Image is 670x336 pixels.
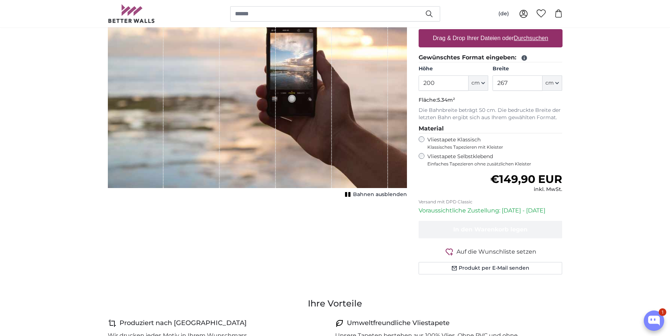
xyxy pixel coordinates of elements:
[108,4,155,23] img: Betterwalls
[419,65,488,73] label: Höhe
[419,199,563,205] p: Versand mit DPD Classic
[419,53,563,62] legend: Gewünschtes Format eingeben:
[427,161,563,167] span: Einfaches Tapezieren ohne zusätzlichen Kleister
[430,31,551,46] label: Drag & Drop Ihrer Dateien oder
[419,97,563,104] p: Fläche:
[419,247,563,256] button: Auf die Wunschliste setzen
[659,308,666,316] div: 1
[437,97,455,103] span: 5.34m²
[419,262,563,274] button: Produkt per E-Mail senden
[490,172,562,186] span: €149,90 EUR
[453,226,528,233] span: In den Warenkorb legen
[353,191,407,198] span: Bahnen ausblenden
[419,124,563,133] legend: Material
[119,318,247,328] h4: Produziert nach [GEOGRAPHIC_DATA]
[493,65,562,73] label: Breite
[514,35,548,41] u: Durchsuchen
[427,144,556,150] span: Klassisches Tapezieren mit Kleister
[343,190,407,200] button: Bahnen ausblenden
[490,186,562,193] div: inkl. MwSt.
[419,221,563,238] button: In den Warenkorb legen
[419,107,563,121] p: Die Bahnbreite beträgt 50 cm. Die bedruckte Breite der letzten Bahn ergibt sich aus Ihrem gewählt...
[469,75,488,91] button: cm
[542,75,562,91] button: cm
[419,206,563,215] p: Voraussichtliche Zustellung: [DATE] - [DATE]
[644,310,664,331] button: Open chatbox
[108,298,563,309] h3: Ihre Vorteile
[427,153,563,167] label: Vliestapete Selbstklebend
[493,7,515,20] button: (de)
[545,79,554,87] span: cm
[427,136,556,150] label: Vliestapete Klassisch
[471,79,480,87] span: cm
[457,247,536,256] span: Auf die Wunschliste setzen
[347,318,450,328] h4: Umweltfreundliche Vliestapete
